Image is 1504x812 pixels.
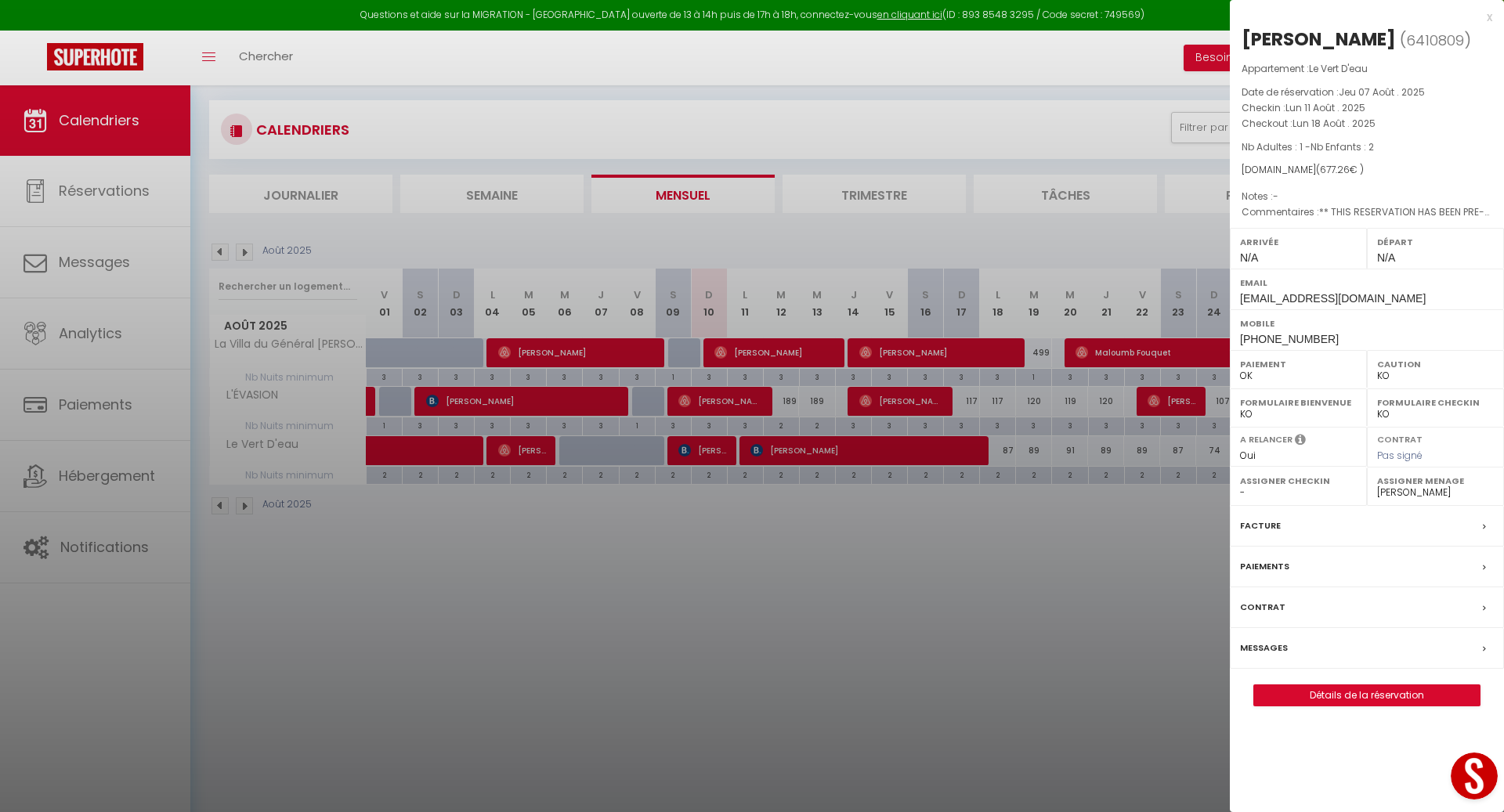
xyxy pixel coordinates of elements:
[1273,189,1278,203] span: -
[1377,433,1423,443] label: Contrat
[1295,433,1306,450] i: Sélectionner OUI si vous souhaiter envoyer les séquences de messages post-checkout
[1230,8,1492,27] div: x
[1240,356,1357,372] label: Paiement
[1377,234,1494,250] label: Départ
[1240,234,1357,250] label: Arrivée
[1400,29,1471,51] span: ( )
[1377,473,1494,489] label: Assigner Menage
[1316,163,1364,176] span: ( € )
[1240,473,1357,489] label: Assigner Checkin
[1240,640,1288,656] label: Messages
[1240,333,1339,345] span: [PHONE_NUMBER]
[1377,356,1494,372] label: Caution
[1242,189,1492,204] p: Notes :
[1240,275,1494,291] label: Email
[1240,558,1289,575] label: Paiements
[1292,117,1376,130] span: Lun 18 Août . 2025
[1240,433,1292,446] label: A relancer
[1240,316,1494,331] label: Mobile
[1242,163,1492,178] div: [DOMAIN_NAME]
[1339,85,1425,99] span: Jeu 07 Août . 2025
[1377,251,1395,264] span: N/A
[1240,251,1258,264] span: N/A
[1242,140,1374,153] span: Nb Adultes : 1 -
[1377,449,1423,462] span: Pas signé
[1240,292,1426,305] span: [EMAIL_ADDRESS][DOMAIN_NAME]
[1240,518,1281,534] label: Facture
[1240,395,1357,410] label: Formulaire Bienvenue
[1240,599,1285,615] label: Contrat
[1242,116,1492,132] p: Checkout :
[1242,100,1492,116] p: Checkin :
[1438,746,1504,812] iframe: LiveChat chat widget
[1254,685,1480,706] a: Détails de la réservation
[1242,61,1492,77] p: Appartement :
[1285,101,1365,114] span: Lun 11 Août . 2025
[1406,31,1464,50] span: 6410809
[1242,204,1492,220] p: Commentaires :
[1377,395,1494,410] label: Formulaire Checkin
[1320,163,1350,176] span: 677.26
[1311,140,1374,153] span: Nb Enfants : 2
[1242,85,1492,100] p: Date de réservation :
[1242,27,1396,52] div: [PERSON_NAME]
[1309,62,1368,75] span: Le Vert D'eau
[1253,684,1480,706] button: Détails de la réservation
